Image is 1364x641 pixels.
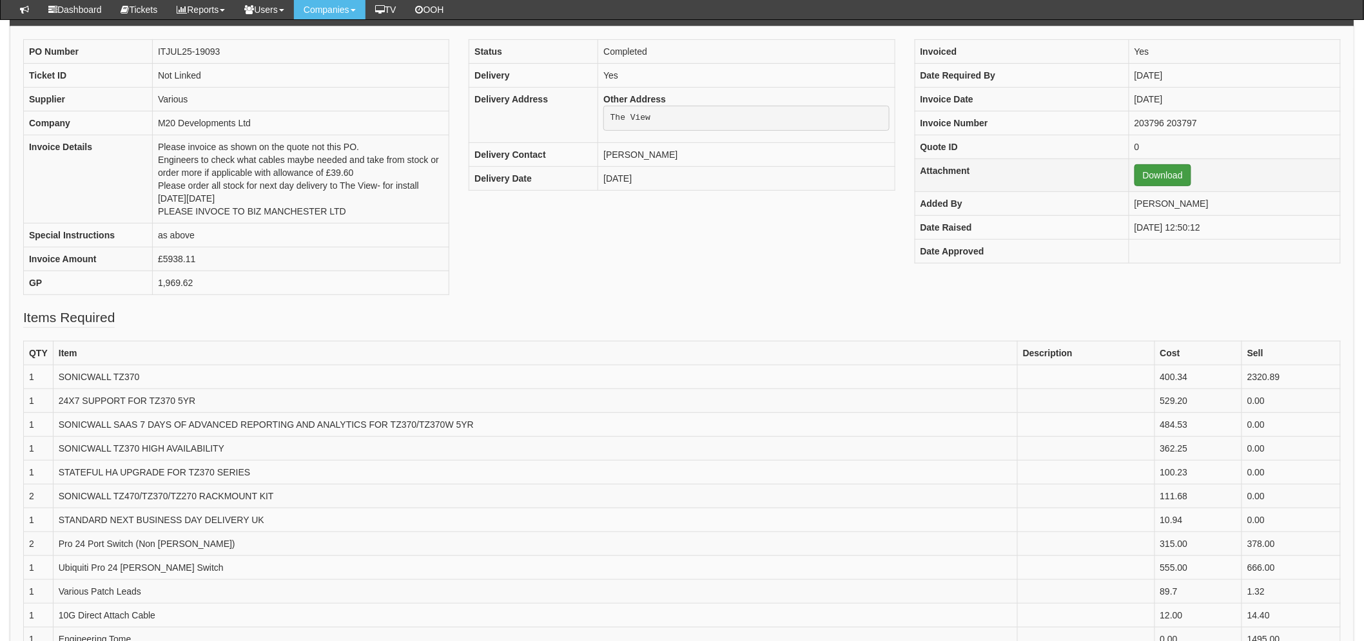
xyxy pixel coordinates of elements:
th: Ticket ID [24,63,153,87]
td: ITJUL25-19093 [153,39,449,63]
td: 2320.89 [1242,365,1341,388]
th: Special Instructions [24,223,153,247]
td: SONICWALL TZ370 [53,365,1017,388]
td: Yes [598,63,895,87]
td: 0.00 [1242,484,1341,508]
td: 0.00 [1242,460,1341,484]
td: 14.40 [1242,603,1341,627]
td: 0.00 [1242,436,1341,460]
th: Attachment [915,158,1129,191]
td: 1 [24,460,54,484]
td: 0.00 [1242,388,1341,412]
pre: The View [603,106,889,131]
td: £5938.11 [153,247,449,271]
td: Completed [598,39,895,63]
th: Company [24,111,153,135]
th: Invoice Details [24,135,153,223]
td: 400.34 [1155,365,1242,388]
td: 1 [24,365,54,388]
th: Date Raised [915,215,1129,239]
td: 555.00 [1155,555,1242,579]
td: 1 [24,412,54,436]
legend: Items Required [23,308,115,328]
th: Invoiced [915,39,1129,63]
td: 529.20 [1155,388,1242,412]
td: STANDARD NEXT BUSINESS DAY DELIVERY UK [53,508,1017,531]
td: 0 [1129,135,1340,158]
th: PO Number [24,39,153,63]
th: Item [53,341,1017,365]
td: 10.94 [1155,508,1242,531]
th: Cost [1155,341,1242,365]
th: Added By [915,191,1129,215]
b: Other Address [603,94,666,104]
th: Delivery Contact [469,143,598,167]
td: 1,969.62 [153,271,449,294]
td: 1 [24,555,54,579]
td: 2 [24,531,54,555]
td: 0.00 [1242,508,1341,531]
td: 203796 203797 [1129,111,1340,135]
td: STATEFUL HA UPGRADE FOR TZ370 SERIES [53,460,1017,484]
th: Invoice Number [915,111,1129,135]
td: 378.00 [1242,531,1341,555]
td: Yes [1129,39,1340,63]
td: SONICWALL TZ370 HIGH AVAILABILITY [53,436,1017,460]
td: 484.53 [1155,412,1242,436]
td: M20 Developments Ltd [153,111,449,135]
td: [DATE] [1129,87,1340,111]
a: Download [1135,164,1191,186]
th: Status [469,39,598,63]
th: GP [24,271,153,294]
th: Sell [1242,341,1341,365]
th: Date Approved [915,239,1129,263]
td: 315.00 [1155,531,1242,555]
td: 100.23 [1155,460,1242,484]
td: [PERSON_NAME] [598,143,895,167]
th: Quote ID [915,135,1129,158]
td: SONICWALL SAAS 7 DAYS OF ADVANCED REPORTING AND ANALYTICS FOR TZ370/TZ370W 5YR [53,412,1017,436]
td: [DATE] [1129,63,1340,87]
td: as above [153,223,449,247]
td: [PERSON_NAME] [1129,191,1340,215]
td: 1 [24,388,54,412]
td: Not Linked [153,63,449,87]
td: 362.25 [1155,436,1242,460]
td: 1 [24,508,54,531]
th: Supplier [24,87,153,111]
th: Delivery Address [469,87,598,143]
td: 10G Direct Attach Cable [53,603,1017,627]
td: 2 [24,484,54,508]
td: Please invoice as shown on the quote not this PO. Engineers to check what cables maybe needed and... [153,135,449,223]
td: 1.32 [1242,579,1341,603]
td: 0.00 [1242,412,1341,436]
th: Delivery [469,63,598,87]
td: 111.68 [1155,484,1242,508]
td: Pro 24 Port Switch (Non [PERSON_NAME]) [53,531,1017,555]
th: Date Required By [915,63,1129,87]
td: 1 [24,603,54,627]
th: Description [1017,341,1155,365]
th: QTY [24,341,54,365]
td: 24X7 SUPPORT FOR TZ370 5YR [53,388,1017,412]
th: Invoice Date [915,87,1129,111]
td: SONICWALL TZ470/TZ370/TZ270 RACKMOUNT KIT [53,484,1017,508]
td: Various [153,87,449,111]
td: Ubiquiti Pro 24 [PERSON_NAME] Switch [53,555,1017,579]
td: 1 [24,436,54,460]
td: [DATE] 12:50:12 [1129,215,1340,239]
td: Various Patch Leads [53,579,1017,603]
td: 89.7 [1155,579,1242,603]
th: Invoice Amount [24,247,153,271]
td: 12.00 [1155,603,1242,627]
td: [DATE] [598,167,895,191]
td: 1 [24,579,54,603]
th: Delivery Date [469,167,598,191]
td: 666.00 [1242,555,1341,579]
